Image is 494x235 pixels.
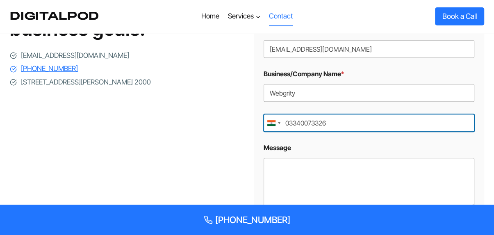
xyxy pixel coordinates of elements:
[215,214,290,225] span: [PHONE_NUMBER]
[10,63,78,74] a: [PHONE_NUMBER]
[264,114,475,132] input: Mobile
[264,70,475,78] label: Business/Company Name
[197,7,223,26] a: Home
[21,77,151,88] span: [STREET_ADDRESS][PERSON_NAME] 2000
[21,50,129,61] span: [EMAIL_ADDRESS][DOMAIN_NAME]
[264,40,475,58] input: Email
[197,7,297,26] nav: Primary Navigation
[223,7,264,26] button: Child menu of Services
[10,10,99,23] a: DigitalPod
[264,144,475,152] label: Message
[10,214,484,225] a: [PHONE_NUMBER]
[265,7,297,26] a: Contact
[264,84,475,102] input: Business/Company Name
[21,63,78,74] span: [PHONE_NUMBER]
[435,7,484,25] a: Book a Call
[264,114,283,132] button: Selected country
